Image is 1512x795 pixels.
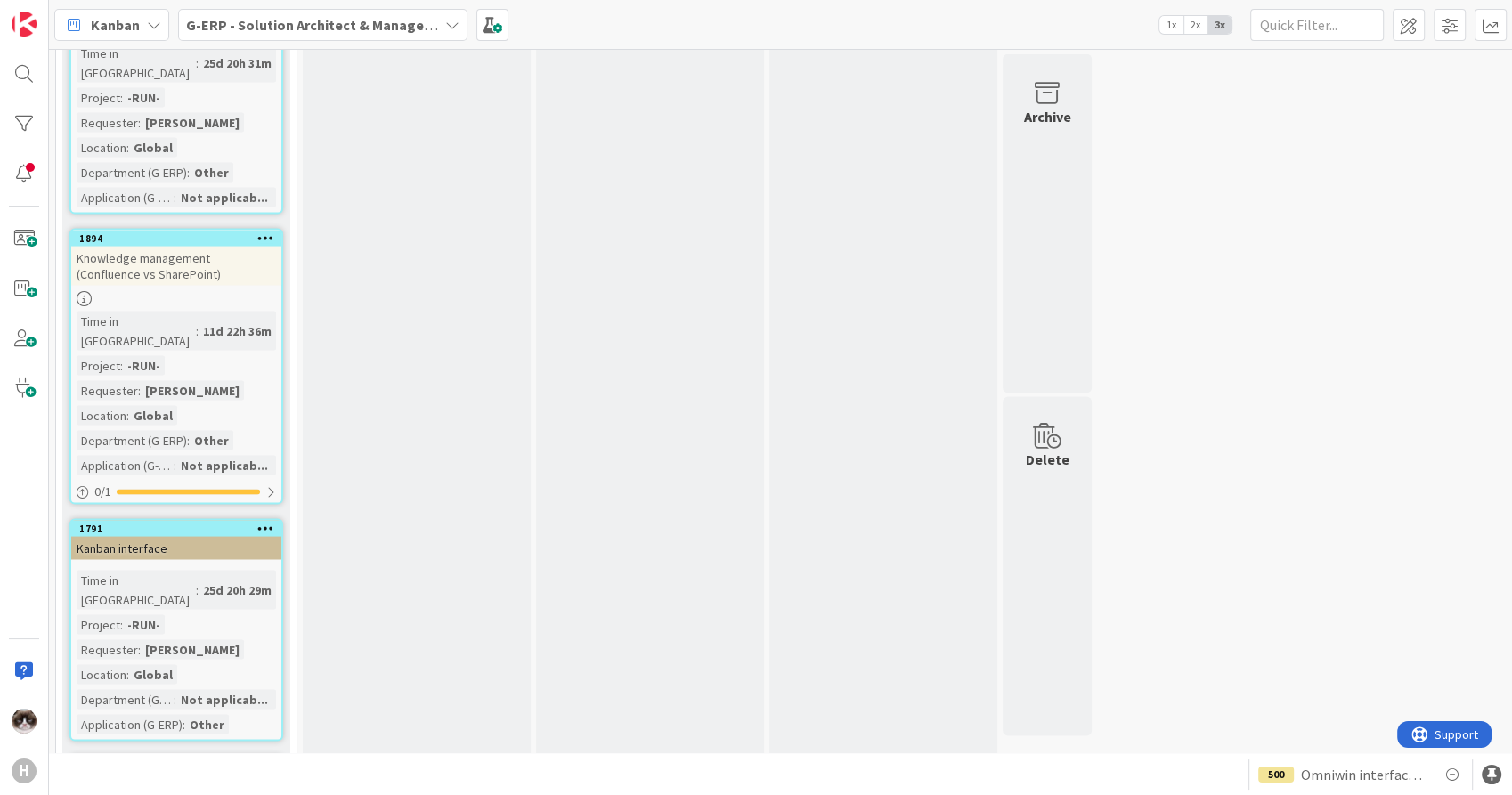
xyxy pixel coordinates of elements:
div: Project [77,355,120,375]
div: Archive [1024,105,1071,126]
div: 1791 [71,520,281,536]
div: Application (G-ERP) [77,714,183,734]
span: Kanban [91,14,140,36]
span: 3x [1207,16,1232,34]
span: : [126,664,129,684]
span: : [174,187,176,207]
span: Support [37,3,81,24]
span: : [196,53,199,72]
div: Other [190,430,233,450]
span: : [126,137,129,157]
div: Location [77,137,126,157]
a: 1791Kanban interfaceTime in [GEOGRAPHIC_DATA]:25d 20h 29mProject:-RUN-Requester:[PERSON_NAME]Loca... [69,518,283,741]
div: Kanban interface [71,536,281,559]
div: -RUN- [123,87,165,107]
div: Not applicab... [176,187,272,207]
div: 25d 20h 29m [199,580,276,599]
span: 0 / 1 [94,482,111,500]
div: 1791Kanban interface [71,520,281,559]
span: : [187,430,190,450]
div: -RUN- [123,614,165,634]
div: Requester [77,380,138,400]
div: 1791 [79,522,281,534]
div: [PERSON_NAME] [141,639,244,659]
div: -RUN- [123,355,165,375]
span: : [196,320,199,340]
div: Requester [77,112,138,132]
div: Global [129,405,177,425]
div: Other [185,714,229,734]
div: 1894 [79,231,281,244]
span: : [120,355,123,375]
div: Project [77,614,120,634]
div: 1894Knowledge management (Confluence vs SharePoint) [71,230,281,285]
span: : [138,639,141,659]
div: Delete [1026,448,1069,469]
span: : [120,614,123,634]
div: Time in [GEOGRAPHIC_DATA] [77,43,196,82]
div: H [12,758,37,783]
span: : [120,87,123,107]
span: : [138,380,141,400]
div: Not applicab... [176,689,272,709]
span: : [174,455,176,475]
div: Location [77,405,126,425]
div: [PERSON_NAME] [141,380,244,400]
div: Location [77,664,126,684]
div: Global [129,664,177,684]
div: [PERSON_NAME] [141,112,244,132]
span: : [183,714,185,734]
div: Requester [77,639,138,659]
span: : [174,689,176,709]
span: : [196,580,199,599]
div: Department (G-ERP) [77,689,174,709]
span: Omniwin interface HCN Test [1301,764,1427,785]
div: Global [129,137,177,157]
div: Application (G-ERP) [77,187,174,207]
div: Knowledge management (Confluence vs SharePoint) [71,246,281,285]
div: 25d 20h 31m [199,53,276,72]
div: Department (G-ERP) [77,430,187,450]
img: Kv [12,709,37,734]
span: : [187,162,190,182]
div: Application (G-ERP) [77,455,174,475]
span: : [126,405,129,425]
div: Time in [GEOGRAPHIC_DATA] [77,311,196,350]
div: 0/1 [71,480,281,502]
b: G-ERP - Solution Architect & Management [186,16,459,34]
div: Department (G-ERP) [77,162,187,182]
div: Not applicab... [176,455,272,475]
div: Project [77,87,120,107]
span: 2x [1183,16,1207,34]
div: 500 [1258,767,1294,783]
div: 1894 [71,230,281,246]
div: Other [190,162,233,182]
span: 1x [1159,16,1183,34]
div: 11d 22h 36m [199,320,276,340]
img: Visit kanbanzone.com [12,12,37,37]
a: 1894Knowledge management (Confluence vs SharePoint)Time in [GEOGRAPHIC_DATA]:11d 22h 36mProject:-... [69,228,283,504]
input: Quick Filter... [1250,9,1384,41]
span: : [138,112,141,132]
div: Time in [GEOGRAPHIC_DATA] [77,570,196,609]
